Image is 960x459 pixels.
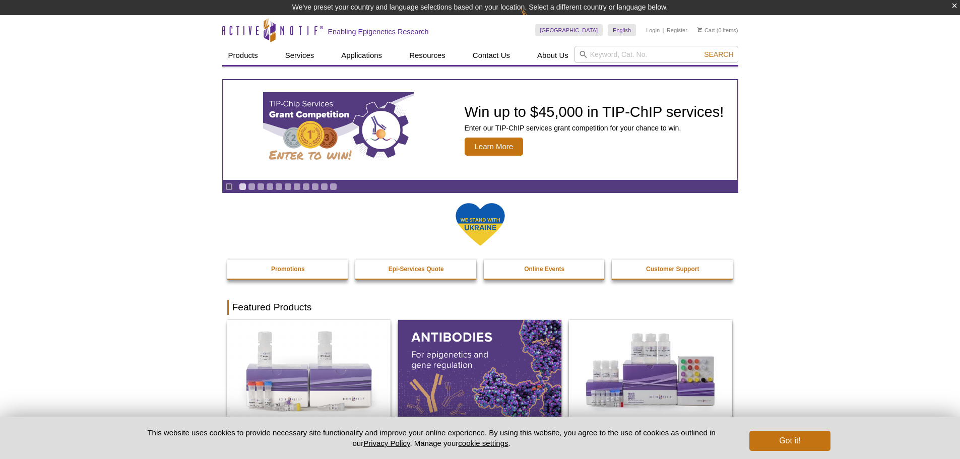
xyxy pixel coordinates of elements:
input: Keyword, Cat. No. [574,46,738,63]
a: Contact Us [467,46,516,65]
img: Your Cart [697,27,702,32]
a: Go to slide 5 [275,183,283,190]
button: Got it! [749,431,830,451]
a: [GEOGRAPHIC_DATA] [535,24,603,36]
span: Learn More [465,138,524,156]
a: Go to slide 6 [284,183,292,190]
a: Go to slide 4 [266,183,274,190]
a: English [608,24,636,36]
img: All Antibodies [398,320,561,419]
span: Search [704,50,733,58]
img: Change Here [521,8,547,31]
li: | [663,24,664,36]
a: Go to slide 10 [321,183,328,190]
a: Register [667,27,687,34]
img: DNA Library Prep Kit for Illumina [227,320,391,419]
img: TIP-ChIP Services Grant Competition [263,92,414,168]
a: Products [222,46,264,65]
a: Go to slide 2 [248,183,255,190]
a: About Us [531,46,574,65]
h2: Win up to $45,000 in TIP-ChIP services! [465,104,724,119]
strong: Customer Support [646,266,699,273]
button: Search [701,50,736,59]
a: TIP-ChIP Services Grant Competition Win up to $45,000 in TIP-ChIP services! Enter our TIP-ChIP se... [223,80,737,180]
p: This website uses cookies to provide necessary site functionality and improve your online experie... [130,427,733,448]
a: Resources [403,46,452,65]
a: Customer Support [612,259,734,279]
a: Go to slide 7 [293,183,301,190]
a: Applications [335,46,388,65]
a: Go to slide 3 [257,183,265,190]
a: Cart [697,27,715,34]
strong: Promotions [271,266,305,273]
article: TIP-ChIP Services Grant Competition [223,80,737,180]
a: Toggle autoplay [225,183,233,190]
a: Go to slide 1 [239,183,246,190]
button: cookie settings [458,439,508,447]
a: Go to slide 9 [311,183,319,190]
strong: Epi-Services Quote [389,266,444,273]
a: Go to slide 8 [302,183,310,190]
a: Go to slide 11 [330,183,337,190]
h2: Featured Products [227,300,733,315]
a: Services [279,46,321,65]
a: Promotions [227,259,349,279]
p: Enter our TIP-ChIP services grant competition for your chance to win. [465,123,724,133]
strong: Online Events [524,266,564,273]
li: (0 items) [697,24,738,36]
a: Online Events [484,259,606,279]
img: CUT&Tag-IT® Express Assay Kit [569,320,732,419]
h2: Enabling Epigenetics Research [328,27,429,36]
img: We Stand With Ukraine [455,202,505,247]
a: Epi-Services Quote [355,259,477,279]
a: Login [646,27,660,34]
a: Privacy Policy [363,439,410,447]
